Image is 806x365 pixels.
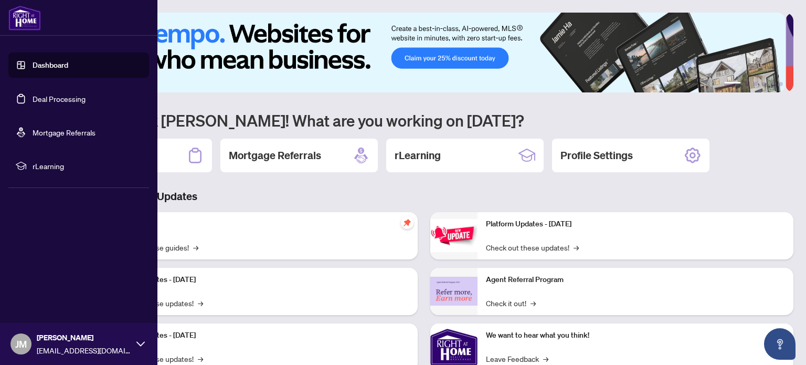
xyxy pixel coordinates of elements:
[574,242,579,253] span: →
[401,216,413,229] span: pushpin
[724,82,741,86] button: 1
[779,82,783,86] button: 6
[560,148,633,163] h2: Profile Settings
[8,5,41,30] img: logo
[486,297,536,309] a: Check it out!→
[531,297,536,309] span: →
[33,60,68,70] a: Dashboard
[55,13,786,92] img: Slide 0
[762,82,766,86] button: 4
[110,330,409,341] p: Platform Updates - [DATE]
[193,242,198,253] span: →
[33,160,142,172] span: rLearning
[430,277,478,306] img: Agent Referral Program
[55,189,793,204] h3: Brokerage & Industry Updates
[33,94,86,103] a: Deal Processing
[198,297,203,309] span: →
[198,353,203,364] span: →
[486,330,785,341] p: We want to hear what you think!
[486,353,548,364] a: Leave Feedback→
[543,353,548,364] span: →
[764,328,796,360] button: Open asap
[395,148,441,163] h2: rLearning
[33,128,96,137] a: Mortgage Referrals
[486,218,785,230] p: Platform Updates - [DATE]
[770,82,775,86] button: 5
[15,337,27,351] span: JM
[110,274,409,286] p: Platform Updates - [DATE]
[430,219,478,252] img: Platform Updates - June 23, 2025
[37,332,131,343] span: [PERSON_NAME]
[754,82,758,86] button: 3
[110,218,409,230] p: Self-Help
[229,148,321,163] h2: Mortgage Referrals
[486,274,785,286] p: Agent Referral Program
[486,242,579,253] a: Check out these updates!→
[37,345,131,356] span: [EMAIL_ADDRESS][DOMAIN_NAME]
[55,110,793,130] h1: Welcome back [PERSON_NAME]! What are you working on [DATE]?
[745,82,749,86] button: 2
